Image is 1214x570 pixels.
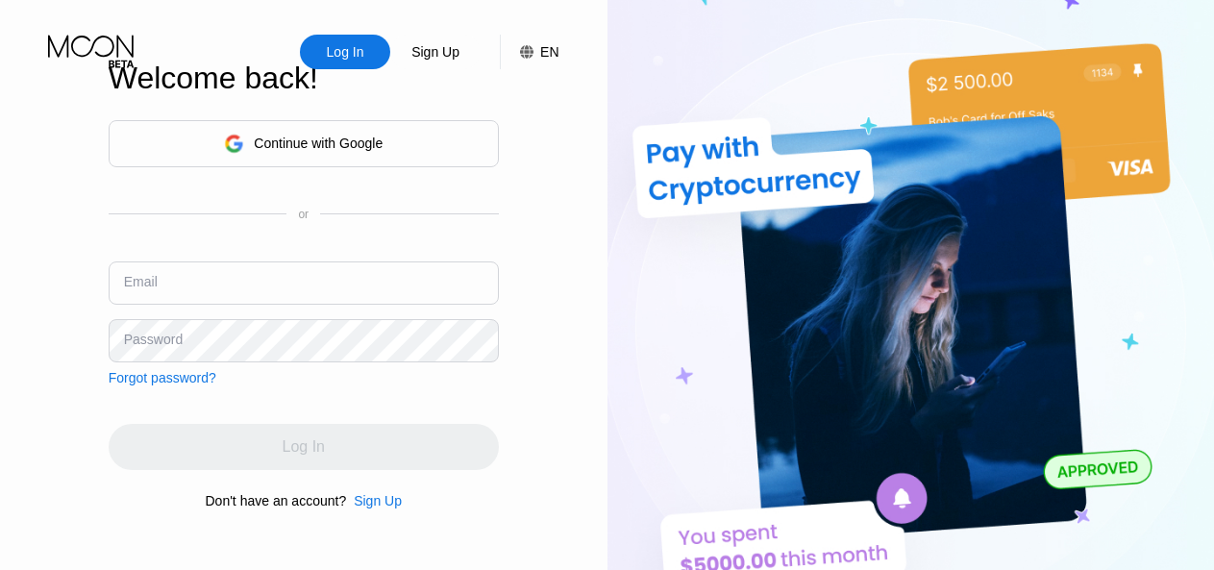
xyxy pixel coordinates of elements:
[109,370,216,385] div: Forgot password?
[298,208,309,221] div: or
[124,274,158,289] div: Email
[354,493,402,508] div: Sign Up
[254,136,383,151] div: Continue with Google
[300,35,390,69] div: Log In
[206,493,347,508] div: Don't have an account?
[390,35,481,69] div: Sign Up
[109,120,499,167] div: Continue with Google
[346,493,402,508] div: Sign Up
[325,42,366,62] div: Log In
[124,332,183,347] div: Password
[109,61,499,96] div: Welcome back!
[409,42,461,62] div: Sign Up
[540,44,558,60] div: EN
[500,35,558,69] div: EN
